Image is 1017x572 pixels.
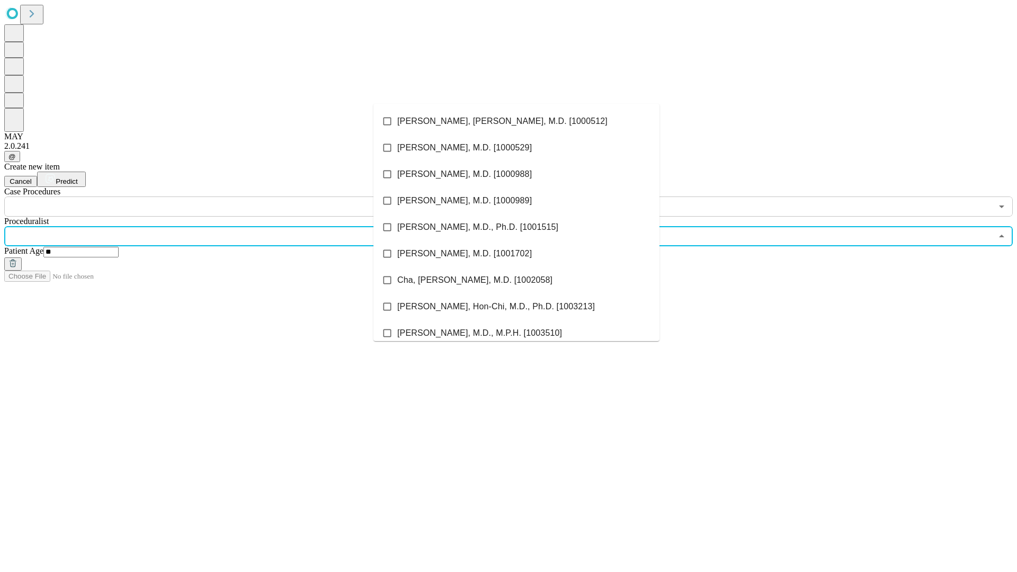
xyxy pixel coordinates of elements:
[397,141,532,154] span: [PERSON_NAME], M.D. [1000529]
[56,177,77,185] span: Predict
[37,172,86,187] button: Predict
[4,176,37,187] button: Cancel
[8,153,16,160] span: @
[397,300,595,313] span: [PERSON_NAME], Hon-Chi, M.D., Ph.D. [1003213]
[4,132,1013,141] div: MAY
[994,199,1009,214] button: Open
[10,177,32,185] span: Cancel
[4,151,20,162] button: @
[4,162,60,171] span: Create new item
[397,274,552,287] span: Cha, [PERSON_NAME], M.D. [1002058]
[4,187,60,196] span: Scheduled Procedure
[397,247,532,260] span: [PERSON_NAME], M.D. [1001702]
[4,217,49,226] span: Proceduralist
[397,327,562,339] span: [PERSON_NAME], M.D., M.P.H. [1003510]
[4,141,1013,151] div: 2.0.241
[4,246,43,255] span: Patient Age
[397,221,558,234] span: [PERSON_NAME], M.D., Ph.D. [1001515]
[397,115,608,128] span: [PERSON_NAME], [PERSON_NAME], M.D. [1000512]
[397,168,532,181] span: [PERSON_NAME], M.D. [1000988]
[397,194,532,207] span: [PERSON_NAME], M.D. [1000989]
[994,229,1009,244] button: Close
